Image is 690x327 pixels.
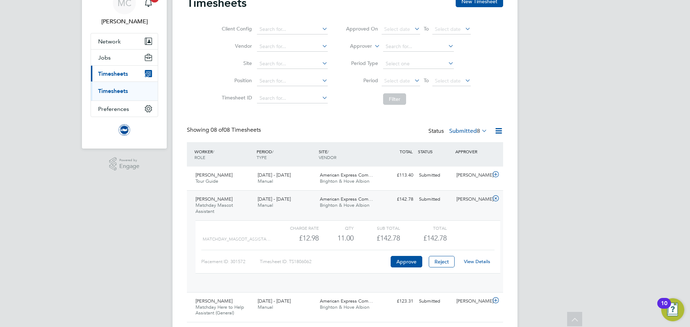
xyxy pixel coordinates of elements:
[320,298,373,304] span: American Express Com…
[422,76,431,85] span: To
[193,145,255,164] div: WORKER
[383,59,454,69] input: Select one
[187,126,262,134] div: Showing
[91,33,158,49] button: Network
[454,169,491,181] div: [PERSON_NAME]
[257,59,328,69] input: Search for...
[98,70,128,77] span: Timesheets
[346,60,378,66] label: Period Type
[661,303,667,313] div: 10
[257,24,328,34] input: Search for...
[257,93,328,103] input: Search for...
[211,126,261,134] span: 08 Timesheets
[346,25,378,32] label: Approved On
[346,77,378,84] label: Period
[319,232,354,244] div: 11.00
[379,193,416,205] div: £142.78
[477,127,480,135] span: 8
[272,224,319,232] div: Charge rate
[258,178,273,184] span: Manual
[195,202,233,214] span: Matchday Mascot Assistant
[272,149,273,154] span: /
[91,124,158,136] a: Go to home page
[98,106,129,112] span: Preferences
[423,234,447,242] span: £142.78
[384,26,410,32] span: Select date
[317,145,379,164] div: SITE
[91,66,158,81] button: Timesheets
[203,237,271,242] span: MATCHDAY_MASCOT_ASSISTA…
[454,193,491,205] div: [PERSON_NAME]
[91,81,158,101] div: Timesheets
[98,38,121,45] span: Network
[416,145,454,158] div: STATUS
[220,77,252,84] label: Position
[379,169,416,181] div: £113.40
[400,149,413,154] span: TOTAL
[319,224,354,232] div: QTY
[258,304,273,310] span: Manual
[257,76,328,86] input: Search for...
[429,256,455,267] button: Reject
[422,24,431,33] span: To
[98,54,111,61] span: Jobs
[220,60,252,66] label: Site
[320,304,369,310] span: Brighton & Hove Albion
[327,149,329,154] span: /
[320,178,369,184] span: Brighton & Hove Albion
[257,154,267,160] span: TYPE
[454,145,491,158] div: APPROVER
[428,126,489,136] div: Status
[320,172,373,178] span: American Express Com…
[119,163,139,169] span: Engage
[258,202,273,208] span: Manual
[213,149,214,154] span: /
[435,78,461,84] span: Select date
[383,42,454,52] input: Search for...
[391,256,422,267] button: Approve
[354,232,400,244] div: £142.78
[258,172,291,178] span: [DATE] - [DATE]
[201,256,260,267] div: Placement ID: 301572
[258,196,291,202] span: [DATE] - [DATE]
[255,145,317,164] div: PERIOD
[383,93,406,105] button: Filter
[195,178,218,184] span: Tour Guide
[119,124,130,136] img: brightonandhovealbion-logo-retina.png
[416,295,454,307] div: Submitted
[416,169,454,181] div: Submitted
[109,157,140,171] a: Powered byEngage
[220,94,252,101] label: Timesheet ID
[320,196,373,202] span: American Express Com…
[195,298,233,304] span: [PERSON_NAME]
[195,172,233,178] span: [PERSON_NAME]
[449,127,487,135] label: Submitted
[319,154,336,160] span: VENDOR
[260,256,389,267] div: Timesheet ID: TS1806062
[119,157,139,163] span: Powered by
[220,25,252,32] label: Client Config
[98,88,128,94] a: Timesheets
[220,43,252,49] label: Vendor
[91,101,158,117] button: Preferences
[379,295,416,307] div: £123.31
[400,224,446,232] div: Total
[195,304,244,316] span: Matchday Here to Help Assistant (General)
[257,42,328,52] input: Search for...
[354,224,400,232] div: Sub Total
[384,78,410,84] span: Select date
[661,298,684,321] button: Open Resource Center, 10 new notifications
[464,258,490,265] a: View Details
[416,193,454,205] div: Submitted
[272,232,319,244] div: £12.98
[211,126,224,134] span: 08 of
[454,295,491,307] div: [PERSON_NAME]
[258,298,291,304] span: [DATE] - [DATE]
[91,50,158,65] button: Jobs
[435,26,461,32] span: Select date
[340,43,372,50] label: Approver
[195,196,233,202] span: [PERSON_NAME]
[320,202,369,208] span: Brighton & Hove Albion
[194,154,205,160] span: ROLE
[91,17,158,26] span: Millie Crowhurst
